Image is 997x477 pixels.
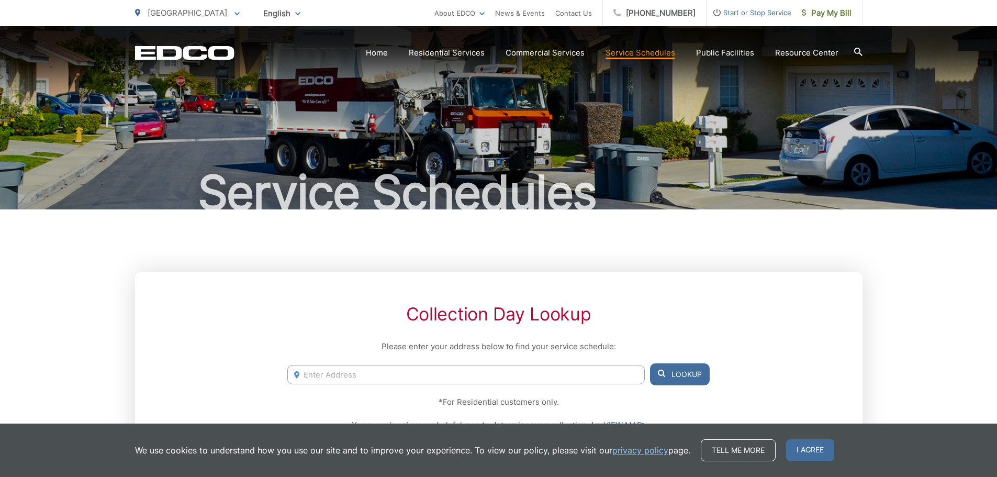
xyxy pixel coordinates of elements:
[148,8,227,18] span: [GEOGRAPHIC_DATA]
[696,47,754,59] a: Public Facilities
[555,7,592,19] a: Contact Us
[802,7,852,19] span: Pay My Bill
[606,47,675,59] a: Service Schedules
[366,47,388,59] a: Home
[701,439,776,461] a: Tell me more
[409,47,485,59] a: Residential Services
[434,7,485,19] a: About EDCO
[495,7,545,19] a: News & Events
[287,304,709,325] h2: Collection Day Lookup
[287,340,709,353] p: Please enter your address below to find your service schedule:
[650,363,710,385] button: Lookup
[775,47,838,59] a: Resource Center
[506,47,585,59] a: Commercial Services
[287,419,709,431] p: You may also view our helpful map to determine your collection day.
[786,439,834,461] span: I agree
[287,365,644,384] input: Enter Address
[135,167,862,219] h1: Service Schedules
[135,46,234,60] a: EDCD logo. Return to the homepage.
[612,444,668,457] a: privacy policy
[287,396,709,408] p: *For Residential customers only.
[603,419,645,431] a: VIEW MAP
[255,4,308,23] span: English
[135,444,690,457] p: We use cookies to understand how you use our site and to improve your experience. To view our pol...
